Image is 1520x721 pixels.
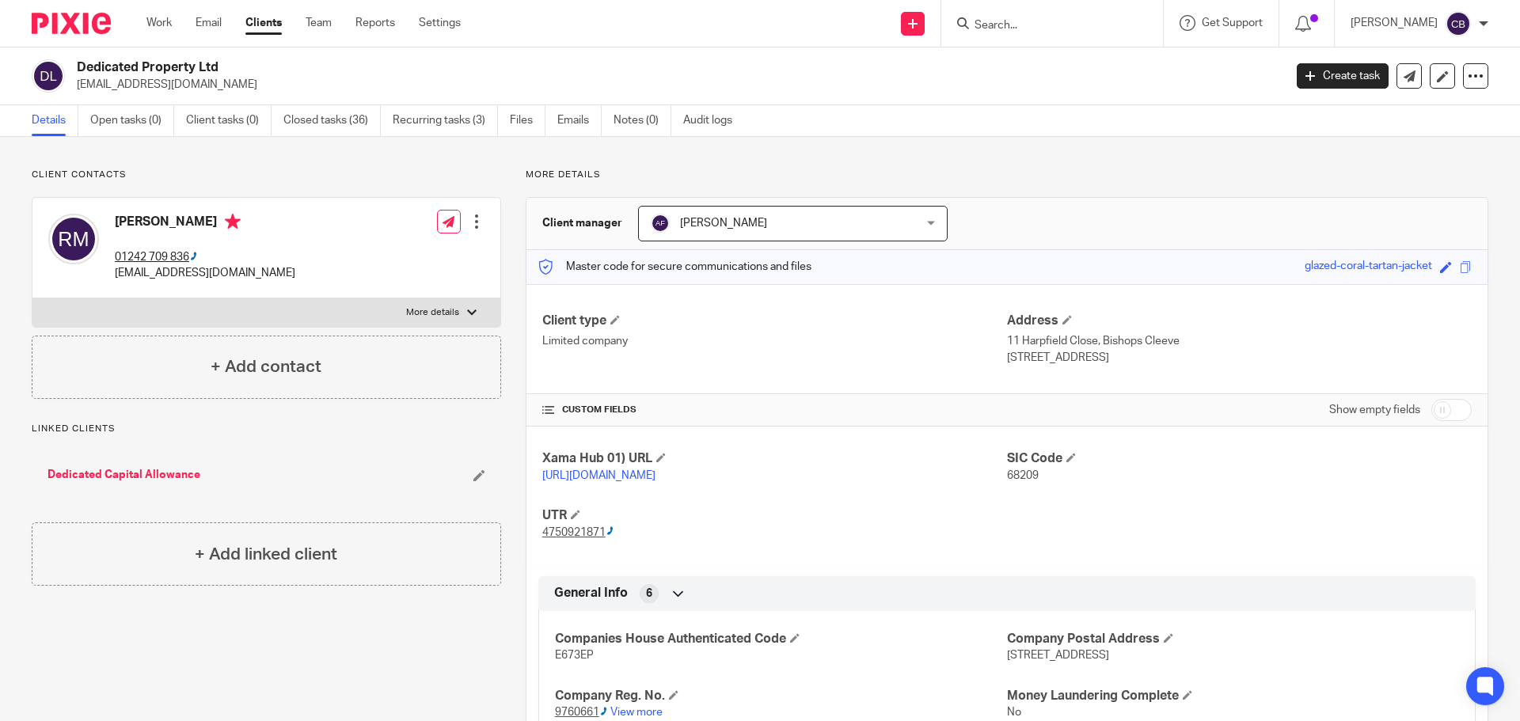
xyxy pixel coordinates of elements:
[211,355,321,379] h4: + Add contact
[77,77,1273,93] p: [EMAIL_ADDRESS][DOMAIN_NAME]
[90,105,174,136] a: Open tasks (0)
[196,15,222,31] a: Email
[538,259,811,275] p: Master code for secure communications and files
[146,15,172,31] a: Work
[32,59,65,93] img: svg%3E
[555,688,1007,704] h4: Company Reg. No.
[555,650,594,661] span: E673EP
[32,423,501,435] p: Linked clients
[680,218,767,229] span: [PERSON_NAME]
[32,105,78,136] a: Details
[1329,402,1420,418] label: Show empty fields
[651,214,670,233] img: svg%3E
[1007,688,1459,704] h4: Money Laundering Complete
[973,19,1115,33] input: Search
[419,15,461,31] a: Settings
[1007,333,1472,349] p: 11 Harpfield Close, Bishops Cleeve
[195,542,337,567] h4: + Add linked client
[610,707,663,718] a: View more
[554,585,628,601] span: General Info
[555,707,608,718] ctc: Call 9760661 with Linkus Desktop Client
[1007,313,1472,329] h4: Address
[406,306,459,319] p: More details
[542,215,622,231] h3: Client manager
[32,169,501,181] p: Client contacts
[542,527,614,538] ctc: Call 4750921871 with Linkus Desktop Client
[542,450,1007,467] h4: Xama Hub 01) URL
[1305,258,1432,276] div: glazed-coral-tartan-jacket
[1007,450,1472,467] h4: SIC Code
[1007,470,1039,481] span: 68209
[1202,17,1263,28] span: Get Support
[1007,350,1472,366] p: [STREET_ADDRESS]
[542,470,655,481] a: [URL][DOMAIN_NAME]
[48,214,99,264] img: svg%3E
[555,707,599,718] ctcspan: 9760661
[1351,15,1438,31] p: [PERSON_NAME]
[47,467,200,483] a: Dedicated Capital Allowance
[77,59,1034,76] h2: Dedicated Property Ltd
[555,631,1007,647] h4: Companies House Authenticated Code
[393,105,498,136] a: Recurring tasks (3)
[115,265,295,281] p: [EMAIL_ADDRESS][DOMAIN_NAME]
[557,105,602,136] a: Emails
[186,105,272,136] a: Client tasks (0)
[1007,650,1109,661] span: [STREET_ADDRESS]
[510,105,545,136] a: Files
[542,313,1007,329] h4: Client type
[1297,63,1389,89] a: Create task
[542,333,1007,349] p: Limited company
[32,13,111,34] img: Pixie
[1007,631,1459,647] h4: Company Postal Address
[306,15,332,31] a: Team
[542,404,1007,416] h4: CUSTOM FIELDS
[1007,707,1021,718] span: No
[542,527,606,538] ctcspan: 4750921871
[115,252,198,263] ctc: Call 01242 709 836 with Linkus Desktop Client
[542,507,1007,524] h4: UTR
[225,214,241,230] i: Primary
[614,105,671,136] a: Notes (0)
[115,214,295,233] h4: [PERSON_NAME]
[355,15,395,31] a: Reports
[283,105,381,136] a: Closed tasks (36)
[1446,11,1471,36] img: svg%3E
[526,169,1488,181] p: More details
[245,15,282,31] a: Clients
[683,105,744,136] a: Audit logs
[115,252,189,263] ctcspan: 01242 709 836
[646,586,652,601] span: 6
